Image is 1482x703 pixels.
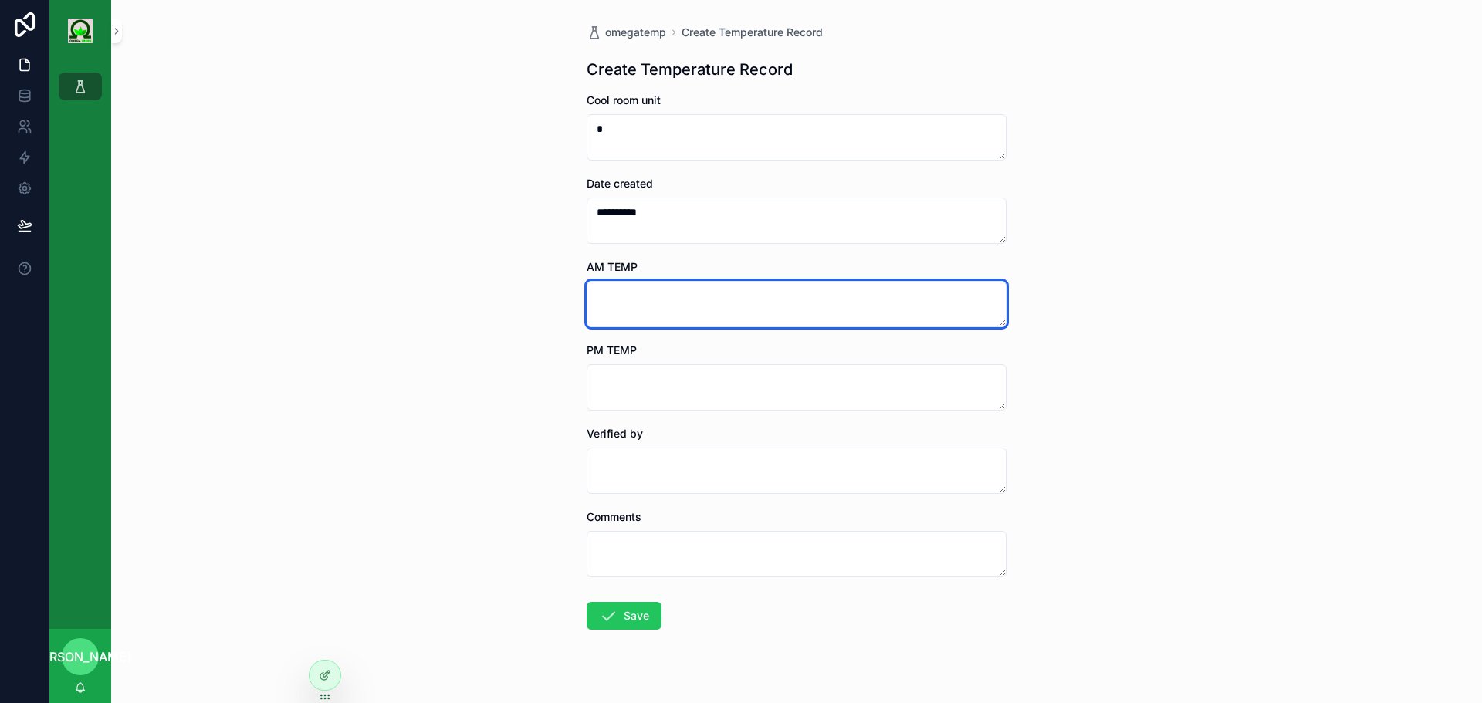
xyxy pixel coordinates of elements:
button: Save [587,602,661,630]
img: App logo [68,19,93,43]
span: [PERSON_NAME] [29,647,131,666]
span: AM TEMP [587,260,638,273]
a: Create Temperature Record [682,25,823,40]
span: Cool room unit [587,93,661,106]
a: omegatemp [587,25,666,40]
div: scrollable content [49,62,111,120]
h1: Create Temperature Record [587,59,793,80]
span: omegatemp [605,25,666,40]
span: Date created [587,177,653,190]
span: PM TEMP [587,343,637,357]
span: Comments [587,510,641,523]
span: Verified by [587,427,643,440]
